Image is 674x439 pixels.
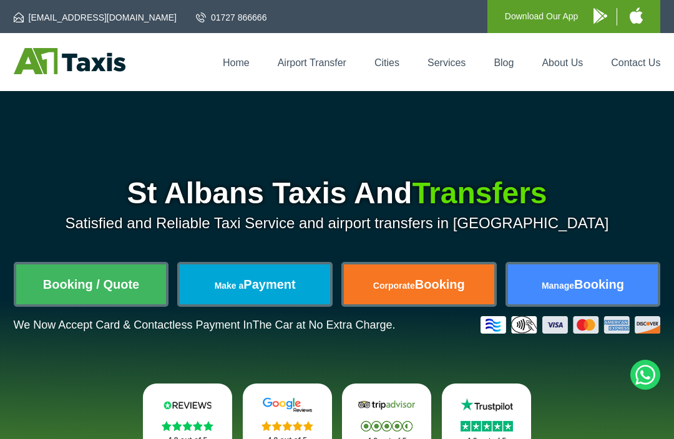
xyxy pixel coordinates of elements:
[16,264,167,304] a: Booking / Quote
[542,57,583,68] a: About Us
[542,281,574,291] span: Manage
[196,11,267,24] a: 01727 866666
[215,281,244,291] span: Make a
[14,48,125,74] img: A1 Taxis St Albans LTD
[180,264,330,304] a: Make aPayment
[14,178,661,208] h1: St Albans Taxis And
[630,7,643,24] img: A1 Taxis iPhone App
[162,421,213,431] img: Stars
[461,421,513,432] img: Stars
[157,397,218,413] img: Reviews.io
[14,11,177,24] a: [EMAIL_ADDRESS][DOMAIN_NAME]
[356,397,418,413] img: Tripadvisor
[14,215,661,232] p: Satisfied and Reliable Taxi Service and airport transfers in [GEOGRAPHIC_DATA]
[344,264,494,304] a: CorporateBooking
[223,57,250,68] a: Home
[261,421,313,431] img: Stars
[427,57,466,68] a: Services
[508,264,658,304] a: ManageBooking
[373,281,415,291] span: Corporate
[14,319,396,332] p: We Now Accept Card & Contactless Payment In
[252,319,395,331] span: The Car at No Extra Charge.
[593,8,607,24] img: A1 Taxis Android App
[412,176,547,210] span: Transfers
[278,57,346,68] a: Airport Transfer
[361,421,413,432] img: Stars
[505,9,579,24] p: Download Our App
[494,57,514,68] a: Blog
[256,397,318,413] img: Google
[374,57,399,68] a: Cities
[481,316,660,334] img: Credit And Debit Cards
[456,397,517,413] img: Trustpilot
[611,57,660,68] a: Contact Us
